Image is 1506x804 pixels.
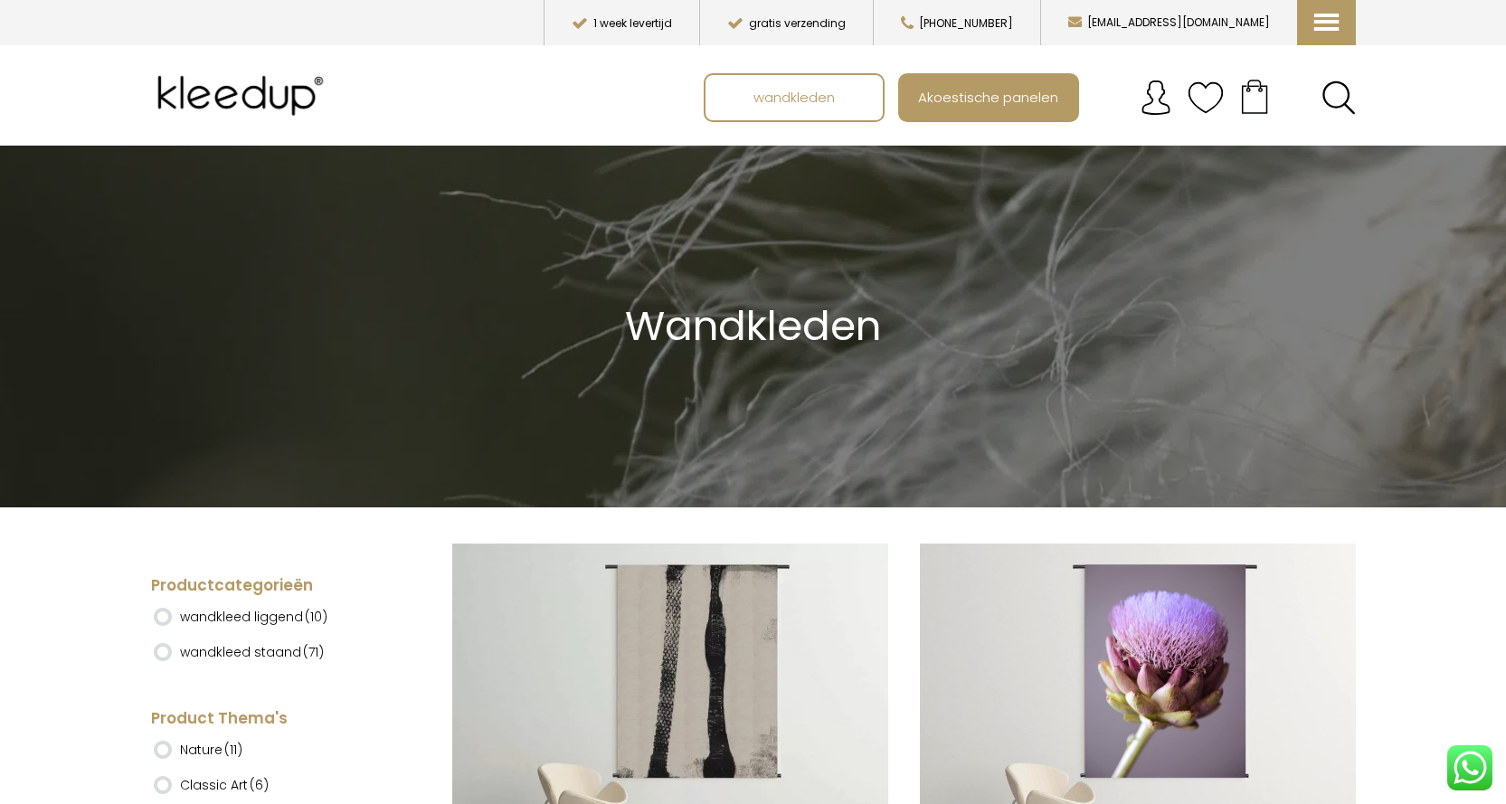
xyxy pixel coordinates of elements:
[908,80,1068,114] span: Akoestische panelen
[706,75,883,120] a: wandkleden
[250,776,269,794] span: (6)
[1321,80,1356,115] a: Search
[180,734,242,765] label: Nature
[224,741,242,759] span: (11)
[625,298,881,355] span: Wandkleden
[1224,73,1285,118] a: Your cart
[1188,80,1224,116] img: verlanglijstje.svg
[180,637,324,667] label: wandkleed staand
[151,708,392,730] h4: Product Thema's
[900,75,1077,120] a: Akoestische panelen
[303,643,324,661] span: (71)
[704,73,1369,122] nav: Main menu
[1138,80,1174,116] img: account.svg
[151,60,337,132] img: Kleedup
[180,770,269,800] label: Classic Art
[151,575,392,597] h4: Productcategorieën
[744,80,845,114] span: wandkleden
[305,608,327,626] span: (10)
[180,601,327,632] label: wandkleed liggend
